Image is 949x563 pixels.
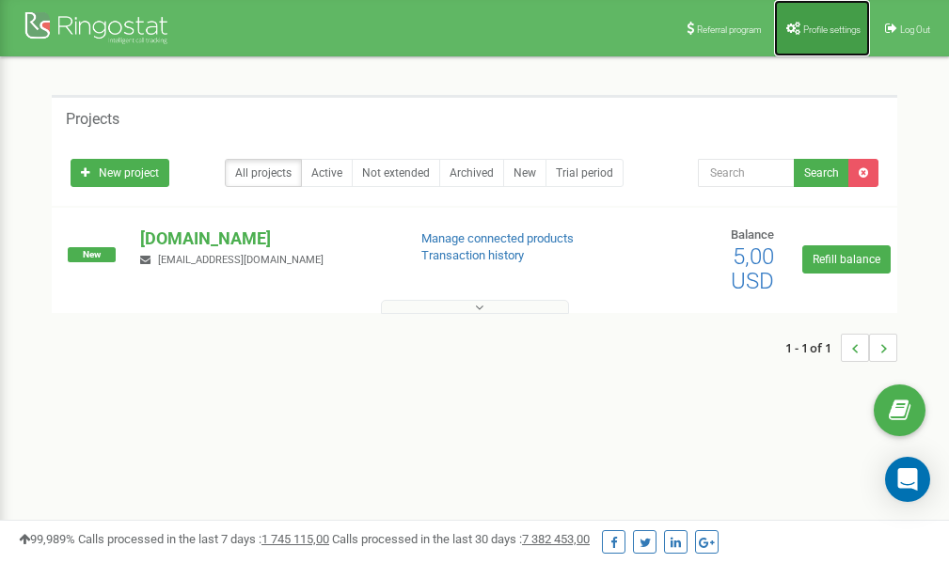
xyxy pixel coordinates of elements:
[802,245,891,274] a: Refill balance
[332,532,590,546] span: Calls processed in the last 30 days :
[503,159,546,187] a: New
[421,248,524,262] a: Transaction history
[261,532,329,546] u: 1 745 115,00
[19,532,75,546] span: 99,989%
[301,159,353,187] a: Active
[731,227,774,242] span: Balance
[885,457,930,502] div: Open Intercom Messenger
[731,243,774,294] span: 5,00 USD
[71,159,169,187] a: New project
[140,227,390,251] p: [DOMAIN_NAME]
[794,159,849,187] button: Search
[785,315,897,381] nav: ...
[803,24,861,35] span: Profile settings
[697,24,762,35] span: Referral program
[546,159,624,187] a: Trial period
[421,231,574,245] a: Manage connected products
[352,159,440,187] a: Not extended
[439,159,504,187] a: Archived
[522,532,590,546] u: 7 382 453,00
[698,159,795,187] input: Search
[68,247,116,262] span: New
[158,254,324,266] span: [EMAIL_ADDRESS][DOMAIN_NAME]
[785,334,841,362] span: 1 - 1 of 1
[66,111,119,128] h5: Projects
[900,24,930,35] span: Log Out
[78,532,329,546] span: Calls processed in the last 7 days :
[225,159,302,187] a: All projects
